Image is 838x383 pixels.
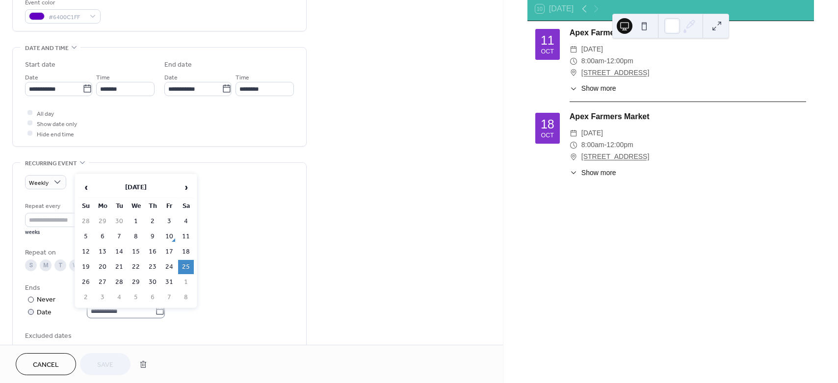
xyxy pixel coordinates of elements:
[111,199,127,213] th: Tu
[570,67,577,79] div: ​
[111,214,127,229] td: 30
[570,139,577,151] div: ​
[40,259,52,271] div: M
[178,275,194,289] td: 1
[178,230,194,244] td: 11
[25,259,37,271] div: S
[581,151,649,163] a: [STREET_ADDRESS]
[16,353,76,375] button: Cancel
[78,230,94,244] td: 5
[581,67,649,79] a: [STREET_ADDRESS]
[145,199,160,213] th: Th
[95,177,177,198] th: [DATE]
[111,260,127,274] td: 21
[178,260,194,274] td: 25
[128,199,144,213] th: We
[111,245,127,259] td: 14
[95,230,110,244] td: 6
[111,275,127,289] td: 28
[145,260,160,274] td: 23
[25,248,292,258] div: Repeat on
[78,199,94,213] th: Su
[95,214,110,229] td: 29
[570,55,577,67] div: ​
[178,199,194,213] th: Sa
[581,44,603,55] span: [DATE]
[25,201,91,211] div: Repeat every
[606,139,633,151] span: 12:00pm
[78,245,94,259] td: 12
[161,260,177,274] td: 24
[111,290,127,305] td: 4
[570,83,616,94] button: ​Show more
[69,259,81,271] div: W
[54,259,66,271] div: T
[161,199,177,213] th: Fr
[145,275,160,289] td: 30
[78,214,94,229] td: 28
[37,119,77,129] span: Show date only
[25,229,93,236] div: weeks
[179,178,193,197] span: ›
[95,260,110,274] td: 20
[161,230,177,244] td: 10
[25,72,38,82] span: Date
[541,118,554,130] div: 18
[541,132,554,139] div: Oct
[37,307,165,318] div: Date
[236,72,249,82] span: Time
[570,168,577,178] div: ​
[37,295,56,305] div: Never
[96,72,110,82] span: Time
[541,49,554,55] div: Oct
[49,12,85,22] span: #6400C1FF
[581,168,616,178] span: Show more
[178,245,194,259] td: 18
[161,275,177,289] td: 31
[78,275,94,289] td: 26
[541,34,554,47] div: 11
[581,55,604,67] span: 8:00am
[570,151,577,163] div: ​
[581,139,604,151] span: 8:00am
[25,43,69,53] span: Date and time
[33,360,59,370] span: Cancel
[95,245,110,259] td: 13
[128,260,144,274] td: 22
[164,72,178,82] span: Date
[25,158,77,169] span: Recurring event
[95,275,110,289] td: 27
[570,27,806,39] div: Apex Farmers Market
[581,128,603,139] span: [DATE]
[128,290,144,305] td: 5
[161,214,177,229] td: 3
[581,83,616,94] span: Show more
[29,177,49,188] span: Weekly
[25,331,294,341] span: Excluded dates
[606,55,633,67] span: 12:00pm
[111,230,127,244] td: 7
[25,60,55,70] div: Start date
[128,214,144,229] td: 1
[25,283,292,293] div: Ends
[570,168,616,178] button: ​Show more
[37,129,74,139] span: Hide end time
[95,199,110,213] th: Mo
[570,128,577,139] div: ​
[164,60,192,70] div: End date
[604,55,607,67] span: -
[161,290,177,305] td: 7
[178,214,194,229] td: 4
[145,230,160,244] td: 9
[178,290,194,305] td: 8
[128,275,144,289] td: 29
[161,245,177,259] td: 17
[78,260,94,274] td: 19
[570,44,577,55] div: ​
[145,245,160,259] td: 16
[79,178,93,197] span: ‹
[78,290,94,305] td: 2
[145,290,160,305] td: 6
[95,290,110,305] td: 3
